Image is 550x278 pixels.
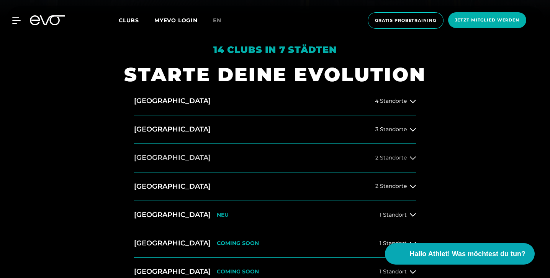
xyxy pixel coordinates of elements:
button: [GEOGRAPHIC_DATA]3 Standorte [134,115,416,144]
span: 3 Standorte [375,127,407,132]
button: [GEOGRAPHIC_DATA]NEU1 Standort [134,201,416,229]
a: Jetzt Mitglied werden [446,12,529,29]
button: [GEOGRAPHIC_DATA]COMING SOON1 Standort [134,229,416,258]
span: en [213,17,221,24]
span: Clubs [119,17,139,24]
span: 1 Standort [380,212,407,218]
button: Hallo Athlet! Was möchtest du tun? [385,243,535,265]
a: Clubs [119,16,154,24]
h2: [GEOGRAPHIC_DATA] [134,125,211,134]
h1: STARTE DEINE EVOLUTION [124,62,426,87]
h2: [GEOGRAPHIC_DATA] [134,153,211,163]
span: 1 Standort [380,269,407,275]
span: Jetzt Mitglied werden [455,17,519,23]
span: 2 Standorte [375,183,407,189]
p: NEU [217,212,229,218]
a: en [213,16,231,25]
h2: [GEOGRAPHIC_DATA] [134,96,211,106]
a: Gratis Probetraining [365,12,446,29]
h2: [GEOGRAPHIC_DATA] [134,267,211,276]
h2: [GEOGRAPHIC_DATA] [134,182,211,191]
a: MYEVO LOGIN [154,17,198,24]
span: 2 Standorte [375,155,407,161]
button: [GEOGRAPHIC_DATA]2 Standorte [134,144,416,172]
span: 4 Standorte [375,98,407,104]
button: [GEOGRAPHIC_DATA]4 Standorte [134,87,416,115]
p: COMING SOON [217,240,259,247]
h2: [GEOGRAPHIC_DATA] [134,210,211,220]
p: COMING SOON [217,268,259,275]
span: Hallo Athlet! Was möchtest du tun? [409,249,525,259]
h2: [GEOGRAPHIC_DATA] [134,239,211,248]
em: 14 Clubs in 7 Städten [213,44,337,55]
span: 1 Standort [380,240,407,246]
button: [GEOGRAPHIC_DATA]2 Standorte [134,173,416,201]
span: Gratis Probetraining [375,17,436,24]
